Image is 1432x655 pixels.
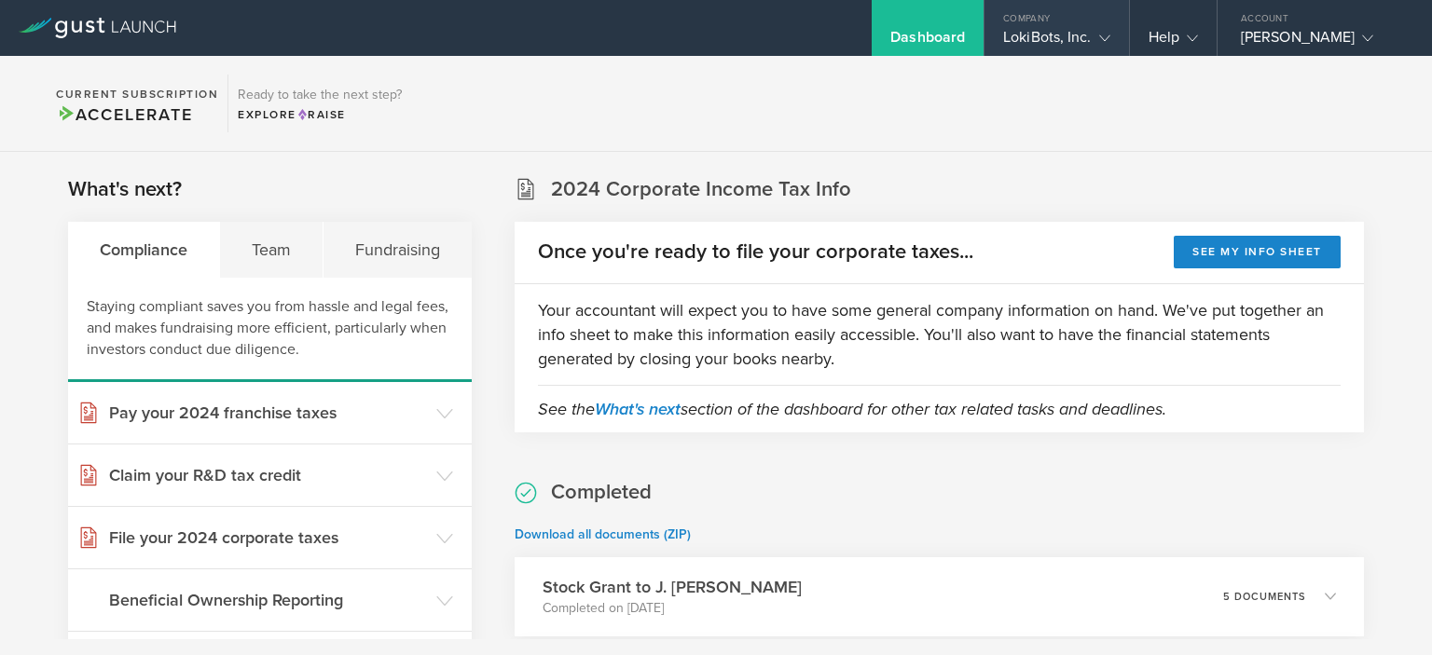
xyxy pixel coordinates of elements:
[68,278,472,382] div: Staying compliant saves you from hassle and legal fees, and makes fundraising more efficient, par...
[543,599,802,618] p: Completed on [DATE]
[109,525,427,550] h3: File your 2024 corporate taxes
[543,575,802,599] h3: Stock Grant to J. [PERSON_NAME]
[220,222,324,278] div: Team
[238,106,402,123] div: Explore
[1339,566,1432,655] iframe: Chat Widget
[56,89,218,100] h2: Current Subscription
[68,176,182,203] h2: What's next?
[538,298,1341,371] p: Your accountant will expect you to have some general company information on hand. We've put toget...
[296,108,346,121] span: Raise
[890,28,965,56] div: Dashboard
[109,463,427,487] h3: Claim your R&D tax credit
[1003,28,1109,56] div: LokiBots, Inc.
[1149,28,1198,56] div: Help
[1223,592,1306,602] p: 5 documents
[515,526,691,542] a: Download all documents (ZIP)
[238,89,402,102] h3: Ready to take the next step?
[551,479,652,506] h2: Completed
[538,399,1166,419] em: See the section of the dashboard for other tax related tasks and deadlines.
[109,588,427,612] h3: Beneficial Ownership Reporting
[68,222,220,278] div: Compliance
[538,239,973,266] h2: Once you're ready to file your corporate taxes...
[1174,236,1341,268] button: See my info sheet
[227,75,411,132] div: Ready to take the next step?ExploreRaise
[1241,28,1399,56] div: [PERSON_NAME]
[551,176,851,203] h2: 2024 Corporate Income Tax Info
[595,399,681,419] a: What's next
[324,222,472,278] div: Fundraising
[56,104,192,125] span: Accelerate
[109,401,427,425] h3: Pay your 2024 franchise taxes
